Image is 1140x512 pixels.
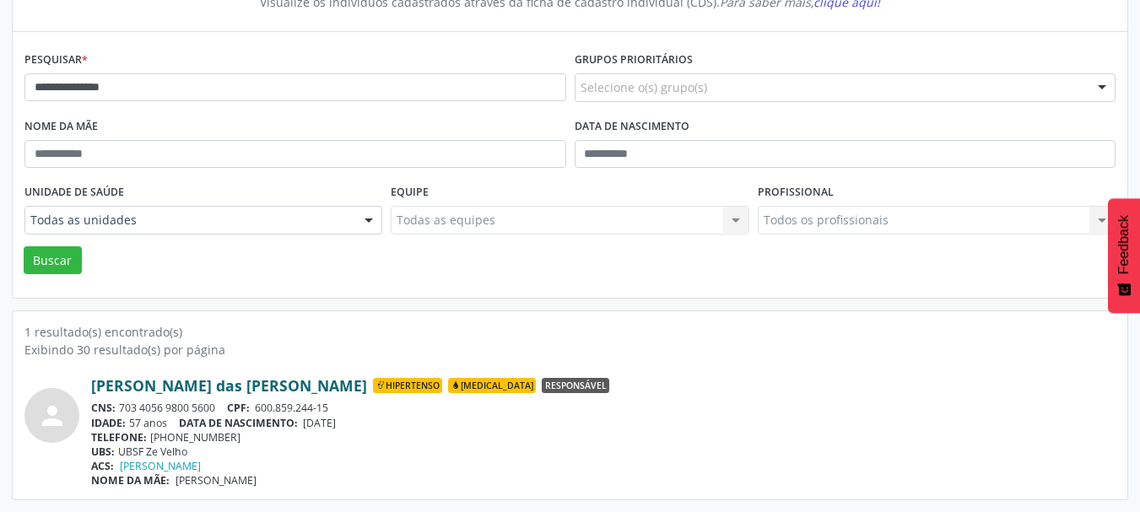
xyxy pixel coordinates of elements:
label: Data de nascimento [575,114,689,140]
span: Selecione o(s) grupo(s) [581,78,707,96]
span: UBS: [91,445,115,459]
label: Pesquisar [24,47,88,73]
span: CPF: [227,401,250,415]
span: [PERSON_NAME] [176,473,257,488]
span: Responsável [542,378,609,393]
span: Todas as unidades [30,212,348,229]
span: IDADE: [91,416,126,430]
div: Exibindo 30 resultado(s) por página [24,341,1116,358]
span: DATA DE NASCIMENTO: [179,416,298,430]
a: [PERSON_NAME] [120,459,201,473]
i: person [37,401,68,431]
button: Buscar [24,246,82,275]
span: Hipertenso [373,378,442,393]
span: 600.859.244-15 [255,401,328,415]
label: Nome da mãe [24,114,98,140]
span: [MEDICAL_DATA] [448,378,536,393]
div: UBSF Ze Velho [91,445,1116,459]
div: 703 4056 9800 5600 [91,401,1116,415]
div: 57 anos [91,416,1116,430]
span: CNS: [91,401,116,415]
span: NOME DA MÃE: [91,473,170,488]
span: ACS: [91,459,114,473]
a: [PERSON_NAME] das [PERSON_NAME] [91,376,367,395]
button: Feedback - Mostrar pesquisa [1108,198,1140,313]
label: Grupos prioritários [575,47,693,73]
div: 1 resultado(s) encontrado(s) [24,323,1116,341]
span: [DATE] [303,416,336,430]
span: Feedback [1116,215,1132,274]
label: Equipe [391,180,429,206]
div: [PHONE_NUMBER] [91,430,1116,445]
label: Unidade de saúde [24,180,124,206]
span: TELEFONE: [91,430,147,445]
label: Profissional [758,180,834,206]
